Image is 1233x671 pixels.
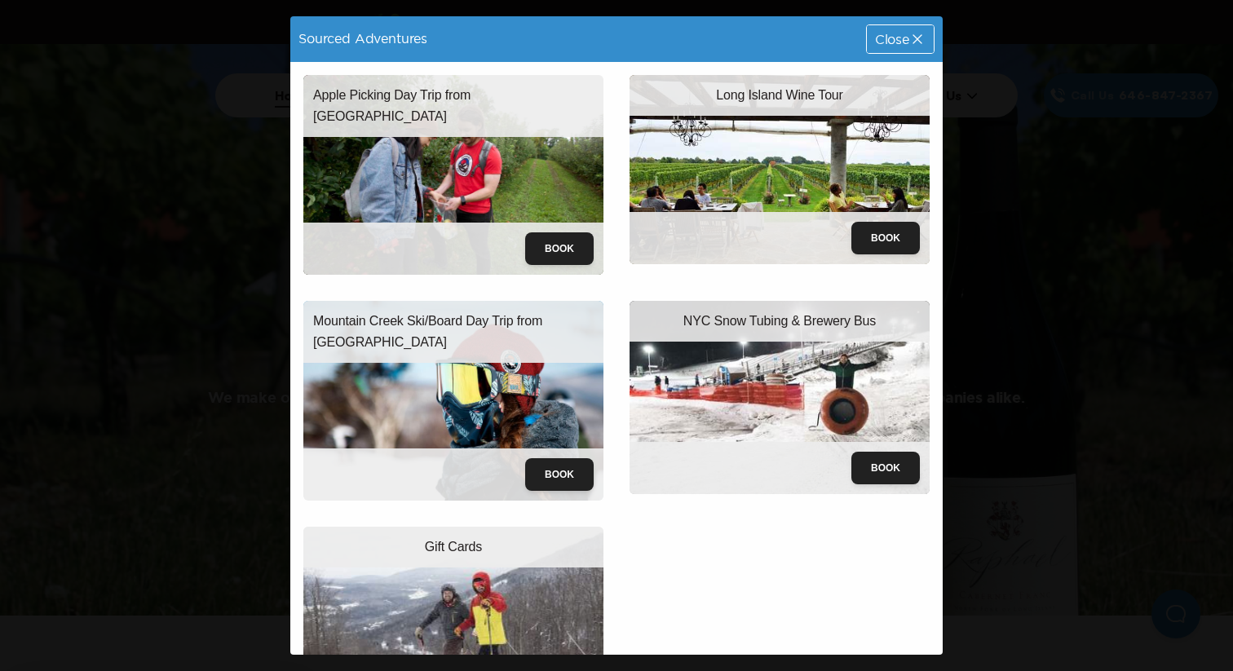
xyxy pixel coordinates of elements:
[875,33,909,46] span: Close
[303,301,603,501] img: mountain-creek-ski-trip.jpeg
[525,232,594,265] button: Book
[313,85,594,127] p: Apple Picking Day Trip from [GEOGRAPHIC_DATA]
[851,222,920,254] button: Book
[630,301,930,494] img: snowtubing-trip.jpeg
[683,311,876,332] p: NYC Snow Tubing & Brewery Bus
[313,311,594,353] p: Mountain Creek Ski/Board Day Trip from [GEOGRAPHIC_DATA]
[716,85,843,106] p: Long Island Wine Tour
[303,75,603,275] img: apple_picking.jpeg
[630,75,930,264] img: wine-tour-trip.jpeg
[425,536,482,558] p: Gift Cards
[851,452,920,484] button: Book
[525,458,594,491] button: Book
[290,23,435,55] div: Sourced Adventures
